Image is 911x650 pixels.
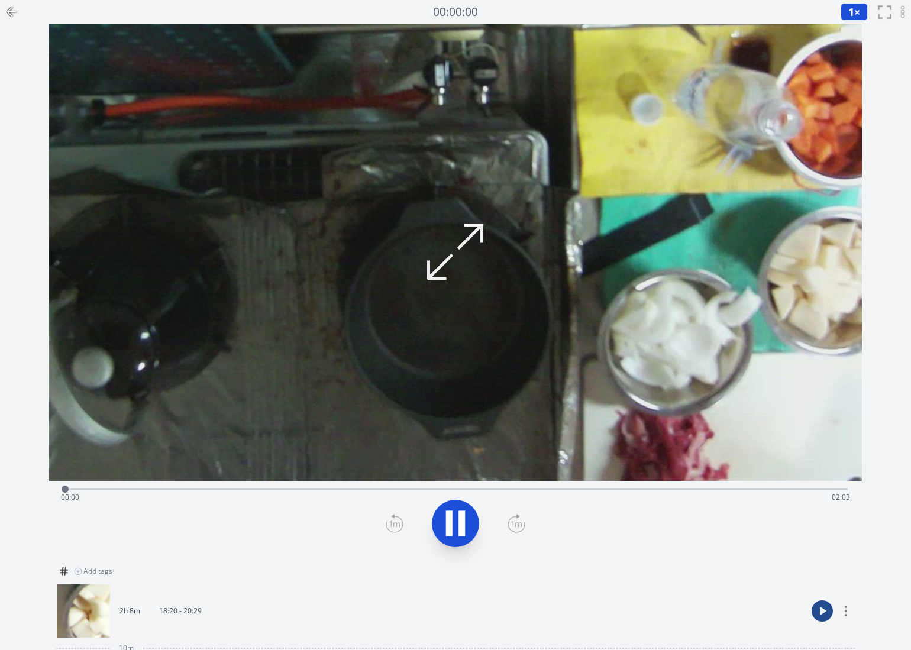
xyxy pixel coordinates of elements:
p: 18:20 - 20:29 [159,606,202,616]
span: Add tags [83,567,112,576]
button: Add tags [69,562,117,581]
span: 1 [848,5,854,19]
p: 2h 8m [119,606,140,616]
a: 00:00:00 [433,4,478,21]
span: 02:03 [832,492,850,502]
img: 250818092144_thumb.jpeg [57,584,110,638]
button: 1× [841,3,868,21]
